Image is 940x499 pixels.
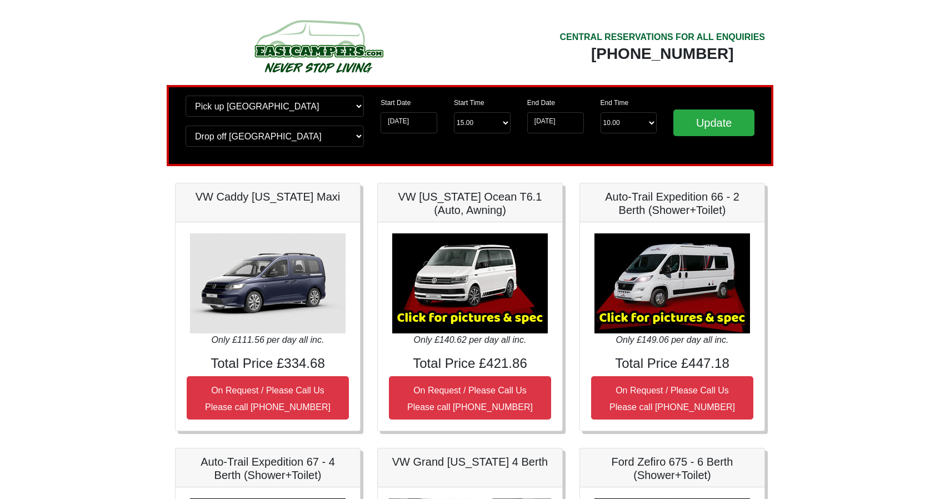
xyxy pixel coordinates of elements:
[601,98,629,108] label: End Time
[673,109,754,136] input: Update
[591,455,753,482] h5: Ford Zefiro 675 - 6 Berth (Shower+Toilet)
[594,233,750,333] img: Auto-Trail Expedition 66 - 2 Berth (Shower+Toilet)
[559,44,765,64] div: [PHONE_NUMBER]
[591,356,753,372] h4: Total Price £447.18
[205,386,331,412] small: On Request / Please Call Us Please call [PHONE_NUMBER]
[389,455,551,468] h5: VW Grand [US_STATE] 4 Berth
[190,233,346,333] img: VW Caddy California Maxi
[407,386,533,412] small: On Request / Please Call Us Please call [PHONE_NUMBER]
[213,16,424,77] img: campers-checkout-logo.png
[591,376,753,420] button: On Request / Please Call UsPlease call [PHONE_NUMBER]
[591,190,753,217] h5: Auto-Trail Expedition 66 - 2 Berth (Shower+Toilet)
[389,376,551,420] button: On Request / Please Call UsPlease call [PHONE_NUMBER]
[187,190,349,203] h5: VW Caddy [US_STATE] Maxi
[392,233,548,333] img: VW California Ocean T6.1 (Auto, Awning)
[454,98,484,108] label: Start Time
[527,112,584,133] input: Return Date
[187,356,349,372] h4: Total Price £334.68
[616,335,729,345] i: Only £149.06 per day all inc.
[187,376,349,420] button: On Request / Please Call UsPlease call [PHONE_NUMBER]
[559,31,765,44] div: CENTRAL RESERVATIONS FOR ALL ENQUIRIES
[389,190,551,217] h5: VW [US_STATE] Ocean T6.1 (Auto, Awning)
[527,98,555,108] label: End Date
[389,356,551,372] h4: Total Price £421.86
[381,98,411,108] label: Start Date
[381,112,437,133] input: Start Date
[187,455,349,482] h5: Auto-Trail Expedition 67 - 4 Berth (Shower+Toilet)
[212,335,324,345] i: Only £111.56 per day all inc.
[414,335,527,345] i: Only £140.62 per day all inc.
[609,386,735,412] small: On Request / Please Call Us Please call [PHONE_NUMBER]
